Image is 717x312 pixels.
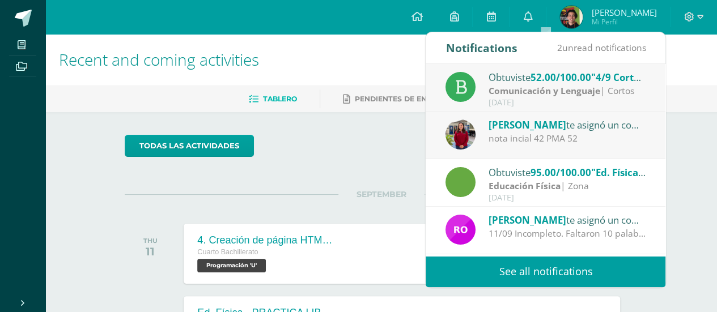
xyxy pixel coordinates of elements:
img: 08228f36aa425246ac1f75ab91e507c5.png [446,215,476,245]
strong: Comunicación y Lenguaje [489,84,600,97]
div: nota incial 42 PMA 52 [489,132,646,145]
div: 11/09 Incompleto. Faltaron 10 palabras. [489,227,646,240]
div: Notifications [446,32,517,63]
span: Tablero [263,95,297,103]
img: b1b5c3d4f8297bb08657cb46f4e7b43e.png [560,6,583,28]
div: | Cortos [489,84,646,97]
span: Pendientes de entrega [355,95,452,103]
div: [DATE] [489,98,646,108]
a: Pendientes de entrega [343,90,452,108]
div: THU [143,237,158,245]
div: Obtuviste en [489,70,646,84]
span: [PERSON_NAME] [489,118,566,131]
div: | Zona [489,179,646,193]
span: [PERSON_NAME] [489,213,566,226]
span: "4/9 Corto 1" [591,71,652,84]
span: Recent and coming activities [59,49,259,70]
img: e1f0730b59be0d440f55fb027c9eff26.png [446,119,476,149]
div: [DATE] [489,193,646,203]
span: Programación 'U' [197,259,266,272]
span: 52.00/100.00 [531,71,591,84]
a: todas las Actividades [125,135,254,157]
span: unread notifications [557,41,646,54]
div: te asignó un comentario en '09/09 Vocabulario plantas terrestres' para 'Biología' [489,212,646,227]
span: [PERSON_NAME] [591,7,656,18]
span: 95.00/100.00 [531,166,591,179]
div: 11 [143,245,158,258]
span: SEPTEMBER [338,189,425,199]
strong: Educación Física [489,179,561,192]
div: te asignó un comentario en '4/9 Corto 1' para 'Comunicación y Lenguaje' [489,117,646,132]
div: 4. Creación de página HTML - CEEV [197,234,333,246]
div: Obtuviste en [489,165,646,179]
span: Cuarto Bachillerato [197,248,258,256]
span: Mi Perfil [591,17,656,27]
span: 2 [557,41,562,54]
a: See all notifications [426,256,665,287]
a: Tablero [249,90,297,108]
